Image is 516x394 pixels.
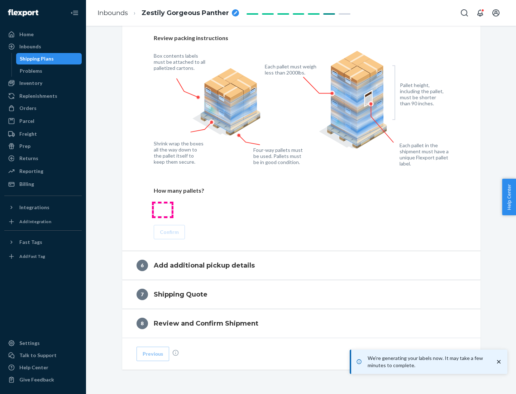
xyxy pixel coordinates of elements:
[4,41,82,52] a: Inbounds
[19,204,49,211] div: Integrations
[20,55,54,62] div: Shipping Plans
[19,92,57,100] div: Replenishments
[19,376,54,383] div: Give Feedback
[489,6,503,20] button: Open account menu
[19,80,42,87] div: Inventory
[19,352,57,359] div: Talk to Support
[4,165,82,177] a: Reporting
[122,280,481,309] button: 7Shipping Quote
[4,350,82,361] a: Talk to Support
[400,142,454,167] figcaption: Each pallet in the shipment must have a unique Flexport pallet label.
[19,155,38,162] div: Returns
[154,225,185,239] button: Confirm
[19,143,30,150] div: Prep
[4,236,82,248] button: Fast Tags
[142,9,229,18] span: Zestily Gorgeous Panther
[4,178,82,190] a: Billing
[457,6,472,20] button: Open Search Box
[19,340,40,347] div: Settings
[19,181,34,188] div: Billing
[19,218,51,225] div: Add Integration
[137,289,148,300] div: 7
[19,130,37,138] div: Freight
[19,31,34,38] div: Home
[154,53,207,71] figcaption: Box contents labels must be attached to all palletized cartons.
[19,43,41,50] div: Inbounds
[502,179,516,215] button: Help Center
[19,105,37,112] div: Orders
[154,140,205,165] figcaption: Shrink wrap the boxes all the way down to the pallet itself to keep them secure.
[97,9,128,17] a: Inbounds
[4,115,82,127] a: Parcel
[19,364,48,371] div: Help Center
[67,6,82,20] button: Close Navigation
[92,3,245,24] ol: breadcrumbs
[19,253,45,259] div: Add Fast Tag
[154,319,258,328] h4: Review and Confirm Shipment
[20,67,42,75] div: Problems
[4,29,82,40] a: Home
[265,63,318,76] figcaption: Each pallet must weigh less than 2000lbs.
[4,128,82,140] a: Freight
[4,337,82,349] a: Settings
[19,117,34,125] div: Parcel
[4,77,82,89] a: Inventory
[4,102,82,114] a: Orders
[19,168,43,175] div: Reporting
[16,65,82,77] a: Problems
[122,309,481,338] button: 8Review and Confirm Shipment
[473,6,487,20] button: Open notifications
[137,347,169,361] button: Previous
[8,9,38,16] img: Flexport logo
[4,202,82,213] button: Integrations
[154,34,449,42] p: Review packing instructions
[495,358,502,365] svg: close toast
[122,251,481,280] button: 6Add additional pickup details
[154,261,255,270] h4: Add additional pickup details
[16,53,82,64] a: Shipping Plans
[4,251,82,262] a: Add Fast Tag
[4,90,82,102] a: Replenishments
[4,140,82,152] a: Prep
[19,239,42,246] div: Fast Tags
[4,153,82,164] a: Returns
[253,147,303,165] figcaption: Four-way pallets must be used. Pallets must be in good condition.
[400,82,447,106] figcaption: Pallet height, including the pallet, must be shorter than 90 inches.
[4,216,82,227] a: Add Integration
[154,187,449,195] p: How many pallets?
[4,362,82,373] a: Help Center
[137,318,148,329] div: 8
[4,374,82,385] button: Give Feedback
[154,290,207,299] h4: Shipping Quote
[137,260,148,271] div: 6
[368,355,488,369] p: We're generating your labels now. It may take a few minutes to complete.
